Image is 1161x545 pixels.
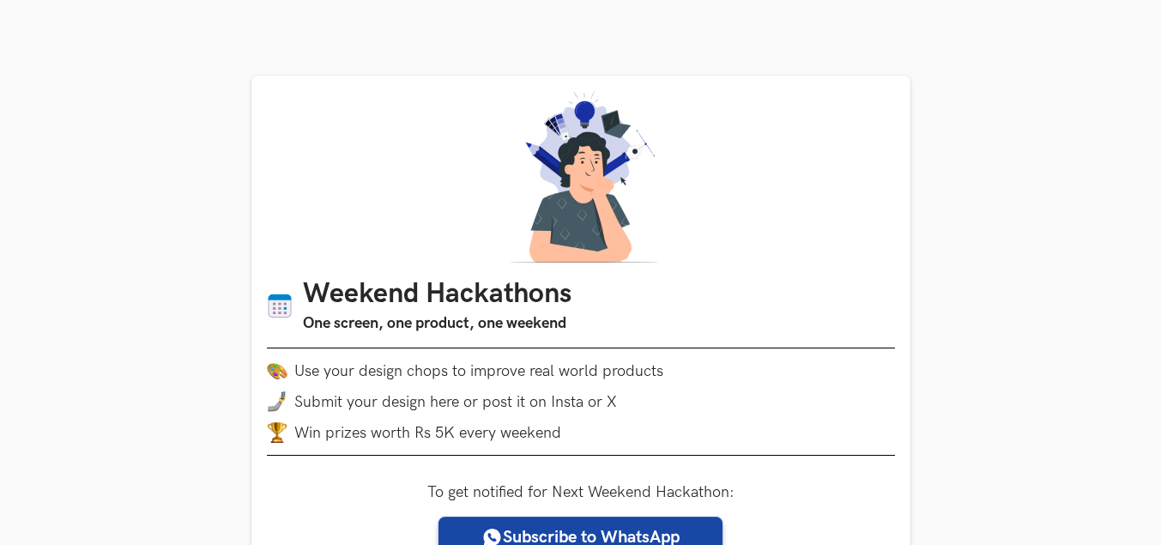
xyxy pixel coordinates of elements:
span: Submit your design here or post it on Insta or X [294,393,617,411]
img: mobile-in-hand.png [267,391,287,412]
img: trophy.png [267,422,287,443]
h1: Weekend Hackathons [303,278,571,312]
img: Calendar icon [267,293,293,319]
img: A designer thinking [499,91,663,263]
h3: One screen, one product, one weekend [303,312,571,336]
li: Use your design chops to improve real world products [267,360,895,381]
li: Win prizes worth Rs 5K every weekend [267,422,895,443]
label: To get notified for Next Weekend Hackathon: [427,483,735,501]
img: palette.png [267,360,287,381]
